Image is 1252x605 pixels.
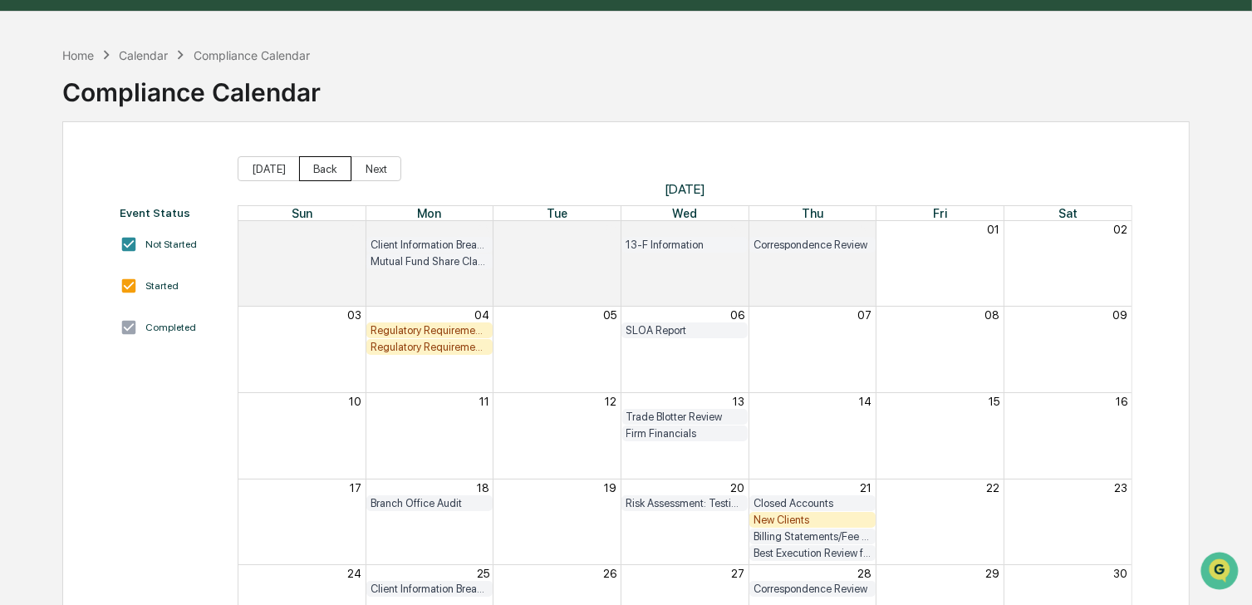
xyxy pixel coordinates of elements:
[17,126,47,156] img: 1746055101610-c473b297-6a78-478c-a979-82029cc54cd1
[145,322,196,333] div: Completed
[147,225,181,239] span: [DATE]
[348,223,361,236] button: 27
[347,567,361,580] button: 24
[733,395,744,408] button: 13
[119,48,168,62] div: Calendar
[347,308,361,322] button: 03
[477,481,489,494] button: 18
[258,180,302,200] button: See all
[605,481,617,494] button: 19
[371,341,489,353] div: Regulatory Requirement: File Form N-PX (Annual 13F Filers only)
[62,64,321,107] div: Compliance Calendar
[730,308,744,322] button: 06
[754,239,871,251] div: Correspondence Review
[371,239,489,251] div: Client Information Breach
[626,411,744,423] div: Trade Blotter Review
[984,308,999,322] button: 08
[861,223,872,236] button: 31
[62,48,94,62] div: Home
[299,156,351,181] button: Back
[120,296,134,309] div: 🗄️
[349,395,361,408] button: 10
[730,223,744,236] button: 30
[371,324,489,337] div: Regulatory Requirement: 13F Filings DUE
[477,567,489,580] button: 25
[351,156,401,181] button: Next
[547,206,567,220] span: Tue
[33,294,107,311] span: Preclearance
[858,567,872,580] button: 28
[114,288,213,317] a: 🗄️Attestations
[933,206,947,220] span: Fri
[754,514,871,526] div: New Clients
[603,223,617,236] button: 29
[479,395,489,408] button: 11
[626,427,744,440] div: Firm Financials
[754,547,871,559] div: Best Execution Review for each Custodian
[1058,206,1078,220] span: Sat
[1116,395,1127,408] button: 16
[604,308,617,322] button: 05
[1112,308,1127,322] button: 09
[986,481,999,494] button: 22
[10,319,111,349] a: 🔎Data Lookup
[10,288,114,317] a: 🖐️Preclearance
[860,395,872,408] button: 14
[985,567,999,580] button: 29
[238,156,300,181] button: [DATE]
[35,126,65,156] img: 8933085812038_c878075ebb4cc5468115_72.jpg
[371,583,489,595] div: Client Information Breach
[1114,481,1127,494] button: 23
[858,308,872,322] button: 07
[282,131,302,151] button: Start new chat
[604,567,617,580] button: 26
[137,294,206,311] span: Attestations
[17,184,111,197] div: Past conversations
[75,126,272,143] div: Start new chat
[145,280,179,292] div: Started
[17,209,43,236] img: Sigrid Alegria
[350,481,361,494] button: 17
[731,567,744,580] button: 27
[730,481,744,494] button: 20
[371,497,489,509] div: Branch Office Audit
[626,239,744,251] div: 13-F Information
[672,206,697,220] span: Wed
[754,530,871,543] div: Billing Statements/Fee Calculations Report
[33,326,105,342] span: Data Lookup
[754,583,871,595] div: Correspondence Review
[238,181,1132,197] span: [DATE]
[802,206,823,220] span: Thu
[17,34,302,61] p: How can we help?
[1113,223,1127,236] button: 02
[120,206,221,219] div: Event Status
[606,395,617,408] button: 12
[1113,567,1127,580] button: 30
[754,497,871,509] div: Closed Accounts
[417,206,441,220] span: Mon
[17,327,30,341] div: 🔎
[117,366,201,379] a: Powered byPylon
[475,223,489,236] button: 28
[194,48,310,62] div: Compliance Calendar
[292,206,312,220] span: Sun
[1199,550,1244,595] iframe: Open customer support
[989,395,999,408] button: 15
[75,143,228,156] div: We're available if you need us!
[626,497,744,509] div: Risk Assessment: Testing of Compliance Program
[371,255,489,268] div: Mutual Fund Share Class Review
[17,296,30,309] div: 🖐️
[626,324,744,337] div: SLOA Report
[138,225,144,239] span: •
[52,225,135,239] span: [PERSON_NAME]
[145,239,197,250] div: Not Started
[987,223,999,236] button: 01
[165,366,201,379] span: Pylon
[474,308,489,322] button: 04
[861,481,872,494] button: 21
